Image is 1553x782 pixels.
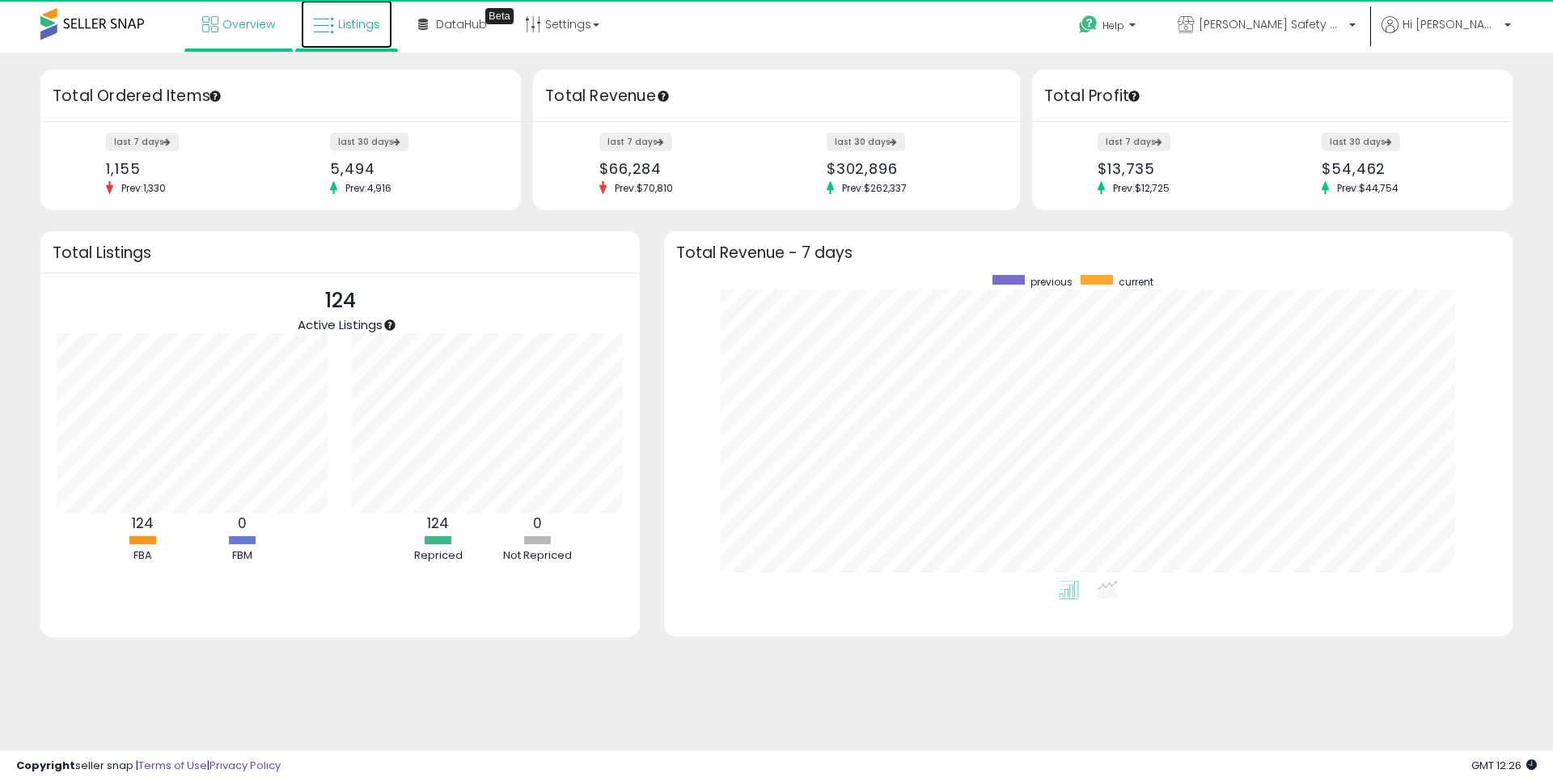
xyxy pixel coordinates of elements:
h3: Total Ordered Items [53,85,509,108]
span: Prev: $262,337 [834,181,915,195]
div: Tooltip anchor [1127,89,1141,104]
div: Tooltip anchor [383,318,397,332]
span: Prev: $44,754 [1329,181,1407,195]
div: Tooltip anchor [656,89,671,104]
span: DataHub [436,16,487,32]
div: $13,735 [1098,160,1260,177]
b: 124 [132,514,154,533]
p: 124 [298,285,383,316]
label: last 7 days [599,133,672,151]
span: Prev: $70,810 [607,181,681,195]
div: FBM [193,548,290,564]
span: Overview [222,16,275,32]
div: Repriced [390,548,487,564]
span: Listings [338,16,380,32]
i: Get Help [1078,15,1098,35]
b: 0 [533,514,542,533]
h3: Total Profit [1044,85,1500,108]
h3: Total Revenue [545,85,1008,108]
h3: Total Listings [53,247,628,259]
span: previous [1030,275,1073,289]
b: 0 [238,514,247,533]
span: current [1119,275,1153,289]
span: Prev: 1,330 [113,181,174,195]
div: $302,896 [827,160,992,177]
label: last 7 days [1098,133,1170,151]
b: 124 [427,514,449,533]
span: Hi [PERSON_NAME] [1403,16,1500,32]
div: FBA [94,548,191,564]
div: Tooltip anchor [485,8,514,24]
span: Prev: 4,916 [337,181,400,195]
label: last 7 days [106,133,179,151]
span: [PERSON_NAME] Safety & Supply [1199,16,1344,32]
label: last 30 days [827,133,905,151]
a: Help [1066,2,1152,53]
div: 5,494 [330,160,493,177]
div: $66,284 [599,160,764,177]
span: Prev: $12,725 [1105,181,1178,195]
span: Active Listings [298,316,383,333]
label: last 30 days [1322,133,1400,151]
label: last 30 days [330,133,408,151]
div: $54,462 [1322,160,1484,177]
span: Help [1102,19,1124,32]
h3: Total Revenue - 7 days [676,247,1500,259]
a: Hi [PERSON_NAME] [1382,16,1511,53]
div: 1,155 [106,160,269,177]
div: Not Repriced [489,548,586,564]
div: Tooltip anchor [208,89,222,104]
